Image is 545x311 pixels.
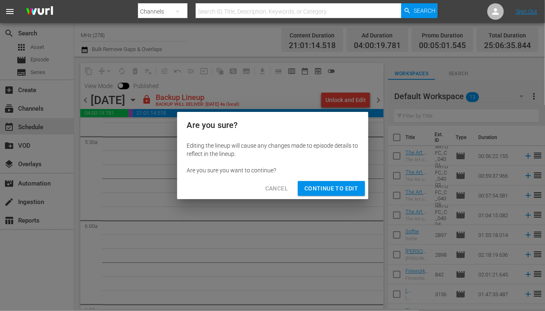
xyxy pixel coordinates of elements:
h2: Are you sure? [187,118,358,132]
span: Continue to Edit [304,183,358,194]
span: menu [5,7,15,16]
div: Are you sure you want to continue? [187,166,358,174]
button: Cancel [259,181,295,196]
button: Continue to Edit [298,181,365,196]
div: Editing the lineup will cause any changes made to episode details to reflect in the lineup. [187,142,358,158]
span: Cancel [265,183,288,194]
img: ans4CAIJ8jUAAAAAAAAAAAAAAAAAAAAAAAAgQb4GAAAAAAAAAAAAAAAAAAAAAAAAJMjXAAAAAAAAAAAAAAAAAAAAAAAAgAT5G... [20,2,59,21]
span: Search [414,3,435,18]
a: Sign Out [516,8,537,15]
